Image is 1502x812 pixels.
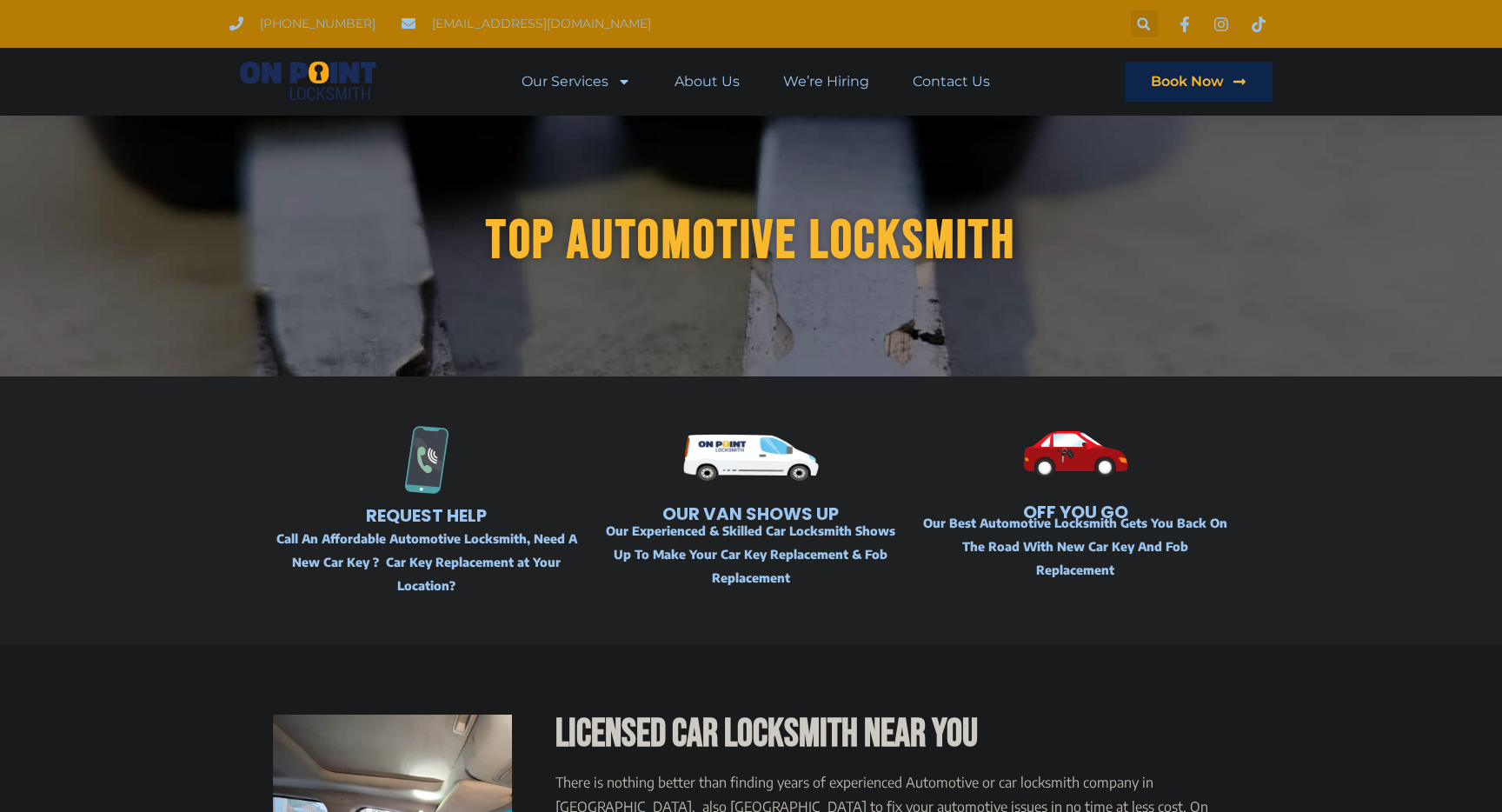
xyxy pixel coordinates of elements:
span: Book Now [1151,75,1224,89]
a: Book Now [1125,62,1273,102]
h2: Off You Go [922,503,1229,521]
nav: Menu [522,62,990,102]
h2: OUR VAN Shows Up [597,505,904,522]
img: Automotive Locksmith 1 [683,403,818,512]
a: We’re Hiring [783,62,869,102]
img: Call for Emergency Locksmith Services Help in Coquitlam Tri-cities [393,426,461,494]
span: [EMAIL_ADDRESS][DOMAIN_NAME] [428,12,651,36]
h1: Top Automotive Locksmith [264,214,1238,270]
a: Our Services [522,62,631,102]
img: Automotive Locksmith 2 [922,403,1229,508]
a: Contact Us [913,62,990,102]
a: About Us [675,62,740,102]
h2: Request Help [273,507,580,524]
h2: Licensed Car Locksmith Near you [555,715,1229,754]
p: Call An Affordable Automotive Locksmith, Need A New Car Key ? Car Key Replacement at Your Location? [273,527,580,598]
span: [PHONE_NUMBER] [256,12,375,36]
p: Our Best Automotive Locksmith Gets You Back On The Road With New Car Key And Fob Replacement [922,511,1229,582]
div: Search [1131,10,1158,37]
p: Our Experienced & Skilled Car Locksmith Shows Up To Make Your Car Key Replacement & Fob Replacement [597,519,904,590]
